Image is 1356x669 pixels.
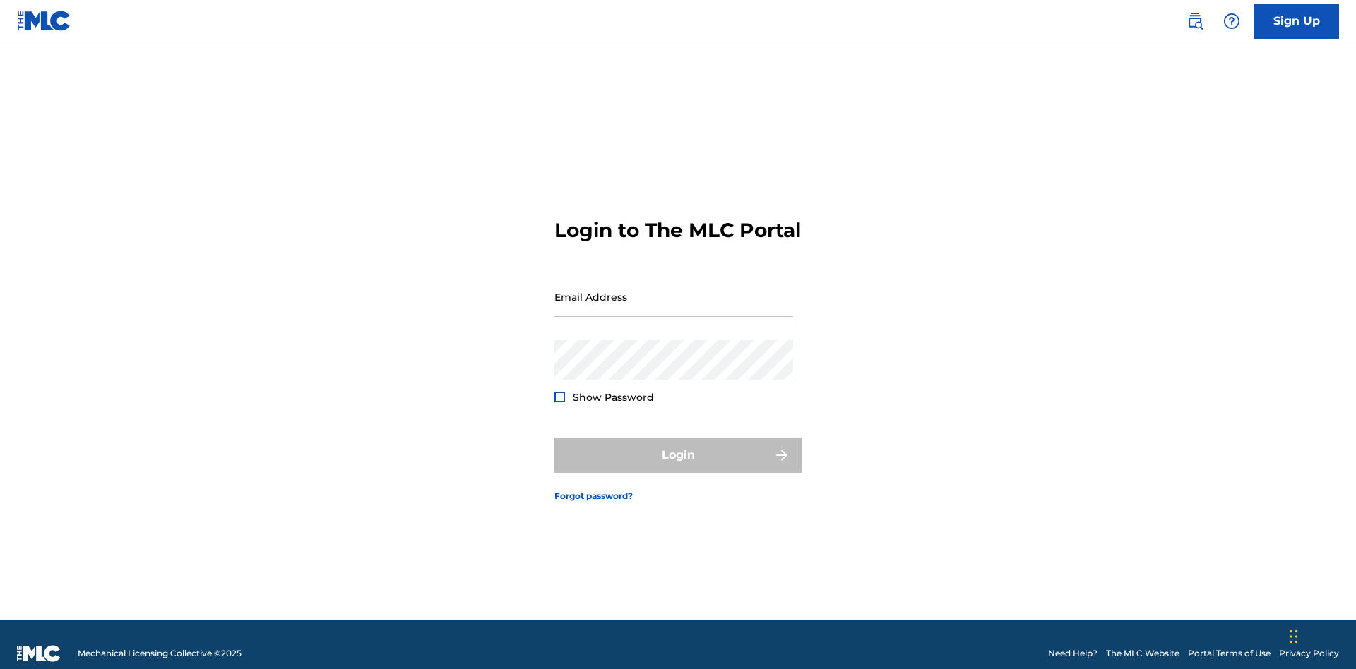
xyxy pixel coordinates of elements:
[1048,647,1098,660] a: Need Help?
[17,645,61,662] img: logo
[1181,7,1209,35] a: Public Search
[1186,13,1203,30] img: search
[573,391,654,404] span: Show Password
[1279,647,1339,660] a: Privacy Policy
[1218,7,1246,35] div: Help
[554,218,801,243] h3: Login to The MLC Portal
[1188,647,1271,660] a: Portal Terms of Use
[78,647,242,660] span: Mechanical Licensing Collective © 2025
[1290,615,1298,658] div: Drag
[1223,13,1240,30] img: help
[17,11,71,31] img: MLC Logo
[1285,601,1356,669] iframe: Chat Widget
[554,490,633,502] a: Forgot password?
[1106,647,1179,660] a: The MLC Website
[1254,4,1339,39] a: Sign Up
